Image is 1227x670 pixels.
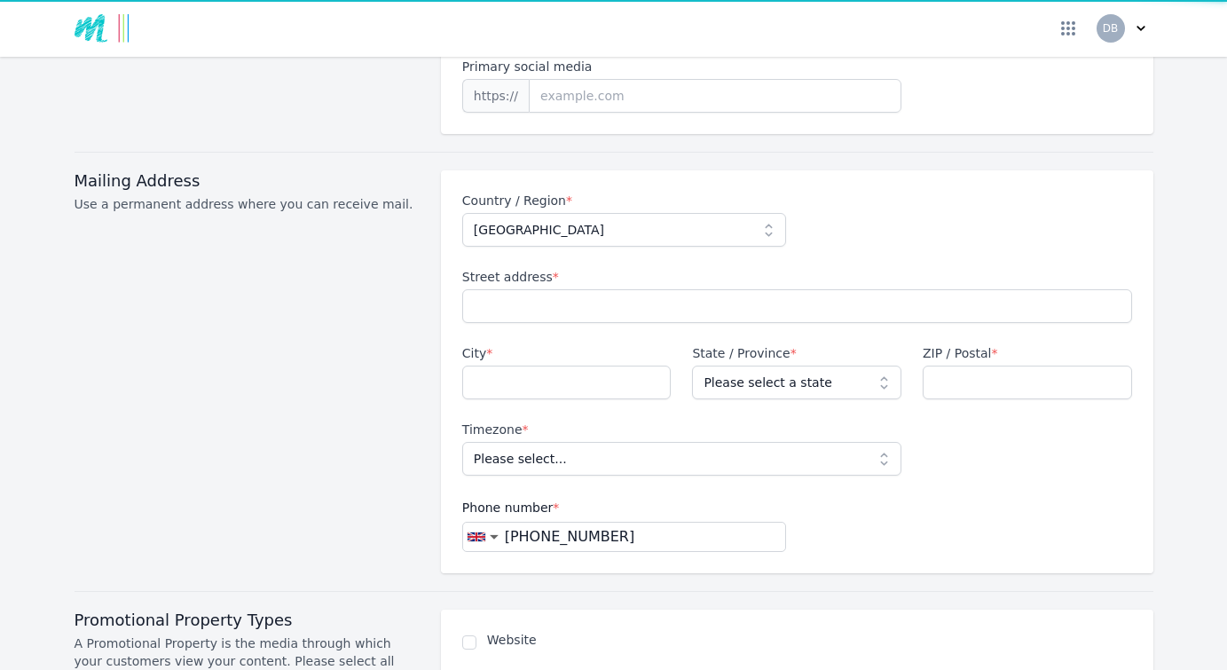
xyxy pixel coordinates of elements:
[462,192,786,209] label: Country / Region
[462,344,672,362] label: City
[75,195,420,213] p: Use a permanent address where you can receive mail.
[923,344,1132,362] label: ZIP / Postal
[462,58,901,75] label: Primary social media
[75,610,420,631] h3: Promotional Property Types
[462,501,559,515] span: Phone number
[487,631,1132,649] label: Website
[462,79,529,113] span: https://
[462,421,901,438] label: Timezone
[692,344,901,362] label: State / Province
[499,526,785,548] input: Enter a phone number
[462,268,1132,286] label: Street address
[529,79,901,113] input: example.com
[75,170,420,192] h3: Mailing Address
[490,532,499,541] span: ▼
